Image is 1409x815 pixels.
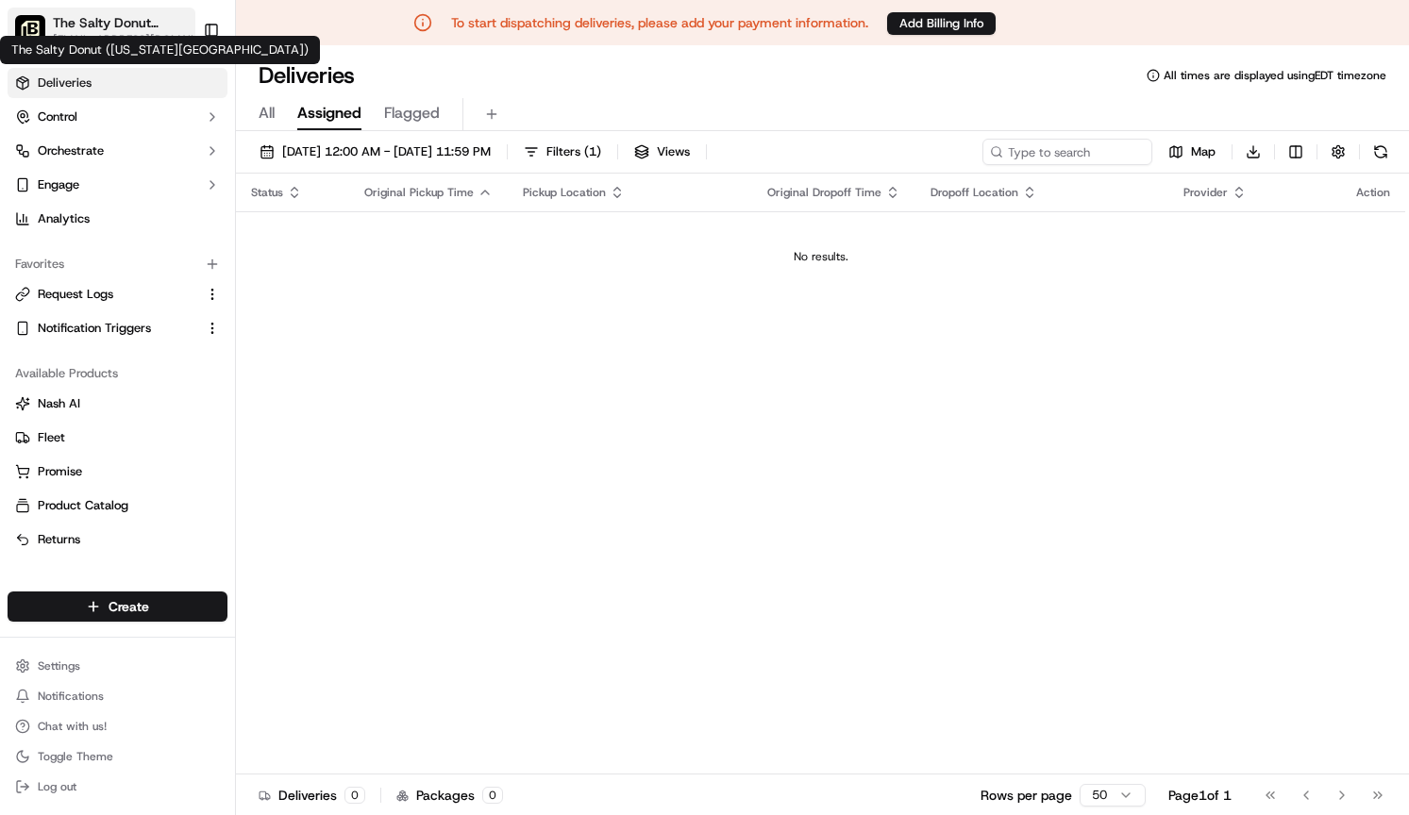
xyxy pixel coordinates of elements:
span: Chat with us! [38,719,107,734]
button: Returns [8,524,227,555]
span: All [259,102,275,125]
button: Settings [8,653,227,679]
button: Control [8,102,227,132]
span: • [157,343,163,358]
button: Filters(1) [515,139,610,165]
span: Knowledge Base [38,422,144,441]
span: Nash AI [38,395,80,412]
button: Orchestrate [8,136,227,166]
span: Original Dropoff Time [767,185,881,200]
button: Nash AI [8,389,227,419]
input: Got a question? Start typing here... [49,122,340,141]
span: Assigned [297,102,361,125]
div: Deliveries [259,786,365,805]
a: Deliveries [8,68,227,98]
span: Analytics [38,210,90,227]
button: Log out [8,773,227,800]
a: Request Logs [15,286,197,303]
div: 💻 [159,424,175,439]
span: Views [657,143,690,160]
img: 9188753566659_6852d8bf1fb38e338040_72.png [40,180,74,214]
button: Toggle Theme [8,743,227,770]
img: 1736555255976-a54dd68f-1ca7-489b-9aae-adbdc363a1c4 [38,293,53,308]
a: Promise [15,463,220,480]
div: 0 [482,787,503,804]
button: The Salty Donut (Virginia Highlands)The Salty Donut ([US_STATE][GEOGRAPHIC_DATA])[EMAIL_ADDRESS][... [8,8,195,53]
span: [DATE] 12:00 AM - [DATE] 11:59 PM [282,143,491,160]
span: ( 1 ) [584,143,601,160]
a: Product Catalog [15,497,220,514]
span: [DATE] [167,292,206,308]
span: Orchestrate [38,142,104,159]
a: Returns [15,531,220,548]
span: Pickup Location [523,185,606,200]
a: Powered byPylon [133,467,228,482]
button: [DATE] 12:00 AM - [DATE] 11:59 PM [251,139,499,165]
div: Favorites [8,249,227,279]
img: Nash [19,19,57,57]
span: Product Catalog [38,497,128,514]
span: Promise [38,463,82,480]
button: See all [293,241,344,264]
span: Deliveries [38,75,92,91]
span: Engage [38,176,79,193]
h1: Deliveries [259,60,355,91]
p: To start dispatching deliveries, please add your payment information. [451,13,868,32]
span: Status [251,185,283,200]
button: Start new chat [321,186,344,208]
span: [DATE] [167,343,206,358]
span: Control [38,108,77,125]
img: 1736555255976-a54dd68f-1ca7-489b-9aae-adbdc363a1c4 [19,180,53,214]
a: 📗Knowledge Base [11,414,152,448]
div: No results. [243,249,1398,264]
span: Provider [1183,185,1228,200]
button: Add Billing Info [887,12,996,35]
span: Map [1191,143,1216,160]
button: Product Catalog [8,491,227,521]
p: Welcome 👋 [19,75,344,106]
img: Brittany Newman [19,274,49,305]
span: Filters [546,143,601,160]
input: Type to search [982,139,1152,165]
span: Flagged [384,102,440,125]
button: Request Logs [8,279,227,309]
span: API Documentation [178,422,303,441]
span: Original Pickup Time [364,185,474,200]
img: The Salty Donut (Virginia Highlands) [15,15,45,45]
div: Available Products [8,358,227,389]
a: Nash AI [15,395,220,412]
button: Engage [8,170,227,200]
div: Start new chat [85,180,310,199]
span: Fleet [38,429,65,446]
div: 📗 [19,424,34,439]
button: Promise [8,457,227,487]
span: All times are displayed using EDT timezone [1164,68,1386,83]
button: Chat with us! [8,713,227,740]
button: Notification Triggers [8,313,227,343]
div: Packages [396,786,503,805]
span: Log out [38,779,76,794]
a: Notification Triggers [15,320,197,337]
span: Notifications [38,689,104,704]
button: The Salty Donut ([US_STATE][GEOGRAPHIC_DATA]) [53,13,188,32]
button: Map [1160,139,1224,165]
div: We're available if you need us! [85,199,260,214]
span: Toggle Theme [38,749,113,764]
a: Add Billing Info [887,11,996,35]
span: Pylon [188,468,228,482]
div: 0 [344,787,365,804]
div: Past conversations [19,245,126,260]
span: Create [109,597,149,616]
button: Notifications [8,683,227,709]
span: [PERSON_NAME] [59,292,153,308]
button: [EMAIL_ADDRESS][DOMAIN_NAME] [53,32,209,47]
a: Fleet [15,429,220,446]
button: Refresh [1367,139,1394,165]
span: Request Logs [38,286,113,303]
a: Analytics [8,204,227,234]
button: Create [8,591,227,622]
span: [PERSON_NAME] [59,343,153,358]
div: Page 1 of 1 [1168,786,1232,805]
